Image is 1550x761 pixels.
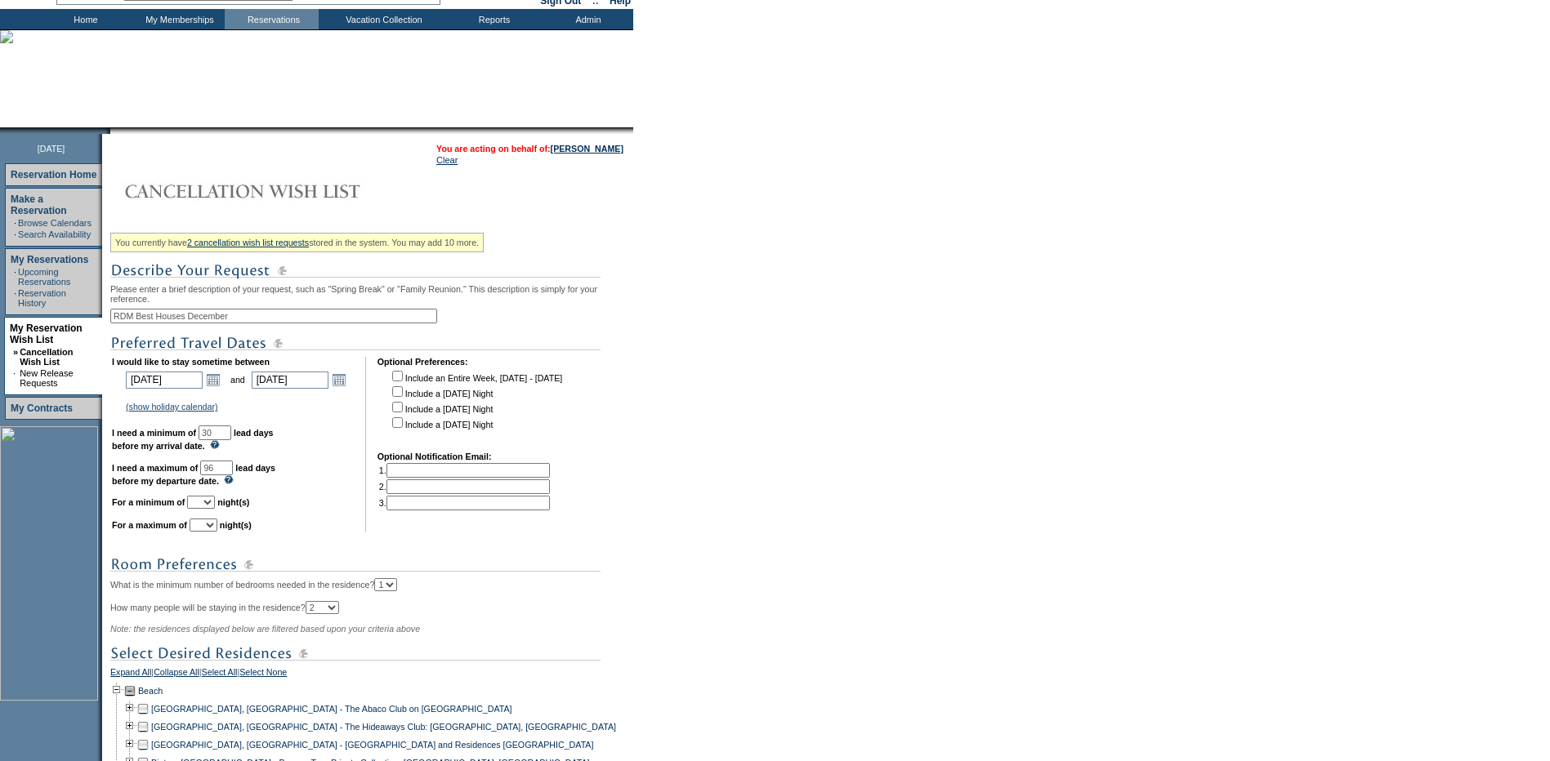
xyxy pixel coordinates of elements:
a: Select None [239,667,287,682]
td: and [228,368,248,391]
a: Select All [202,667,238,682]
span: [DATE] [38,144,65,154]
a: [GEOGRAPHIC_DATA], [GEOGRAPHIC_DATA] - The Abaco Club on [GEOGRAPHIC_DATA] [151,704,512,714]
input: Date format: M/D/Y. Shortcut keys: [T] for Today. [UP] or [.] for Next Day. [DOWN] or [,] for Pre... [126,372,203,389]
b: night(s) [220,520,252,530]
img: subTtlRoomPreferences.gif [110,554,601,575]
b: Optional Preferences: [377,357,468,367]
img: blank.gif [110,127,112,134]
span: Note: the residences displayed below are filtered based upon your criteria above [110,624,420,634]
a: Upcoming Reservations [18,267,70,287]
td: · [14,218,16,228]
td: Reports [445,9,539,29]
b: For a maximum of [112,520,187,530]
a: Clear [436,155,458,165]
img: Cancellation Wish List [110,175,437,207]
a: Browse Calendars [18,218,92,228]
td: 3. [379,496,550,510]
span: You are acting on behalf of: [436,144,623,154]
b: For a minimum of [112,497,185,507]
div: | | | [110,667,629,682]
a: Expand All [110,667,151,682]
a: 2 cancellation wish list requests [187,238,309,247]
td: Admin [539,9,633,29]
td: Include an Entire Week, [DATE] - [DATE] Include a [DATE] Night Include a [DATE] Night Include a [... [389,368,562,440]
a: My Reservation Wish List [10,323,83,345]
b: Optional Notification Email: [377,452,492,461]
b: night(s) [217,497,249,507]
a: New Release Requests [20,368,73,388]
td: 2. [379,479,550,494]
a: Search Availability [18,229,91,239]
a: [GEOGRAPHIC_DATA], [GEOGRAPHIC_DATA] - [GEOGRAPHIC_DATA] and Residences [GEOGRAPHIC_DATA] [151,740,593,750]
td: My Memberships [131,9,225,29]
b: I would like to stay sometime between [112,357,270,367]
b: lead days before my arrival date. [112,428,274,451]
a: Cancellation Wish List [20,347,73,367]
div: You currently have stored in the system. You may add 10 more. [110,233,484,252]
img: promoShadowLeftCorner.gif [105,127,110,134]
a: Reservation Home [11,169,96,180]
td: 1. [379,463,550,478]
input: Date format: M/D/Y. Shortcut keys: [T] for Today. [UP] or [.] for Next Day. [DOWN] or [,] for Pre... [252,372,328,389]
a: [GEOGRAPHIC_DATA], [GEOGRAPHIC_DATA] - The Hideaways Club: [GEOGRAPHIC_DATA], [GEOGRAPHIC_DATA] [151,722,616,732]
td: Reservations [225,9,319,29]
img: questionMark_lightBlue.gif [210,440,220,449]
b: lead days before my departure date. [112,463,275,486]
a: Open the calendar popup. [204,371,222,389]
td: · [14,267,16,287]
td: · [13,368,18,388]
td: Vacation Collection [319,9,445,29]
a: Make a Reservation [11,194,67,216]
a: Beach [138,686,163,696]
td: Home [37,9,131,29]
a: My Reservations [11,254,88,265]
b: » [13,347,18,357]
td: · [14,288,16,308]
b: I need a minimum of [112,428,196,438]
a: (show holiday calendar) [126,402,218,412]
a: Collapse All [154,667,199,682]
a: My Contracts [11,403,73,414]
b: I need a maximum of [112,463,198,473]
td: · [14,229,16,239]
a: [PERSON_NAME] [551,144,623,154]
a: Open the calendar popup. [330,371,348,389]
img: questionMark_lightBlue.gif [224,475,234,484]
a: Reservation History [18,288,66,308]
